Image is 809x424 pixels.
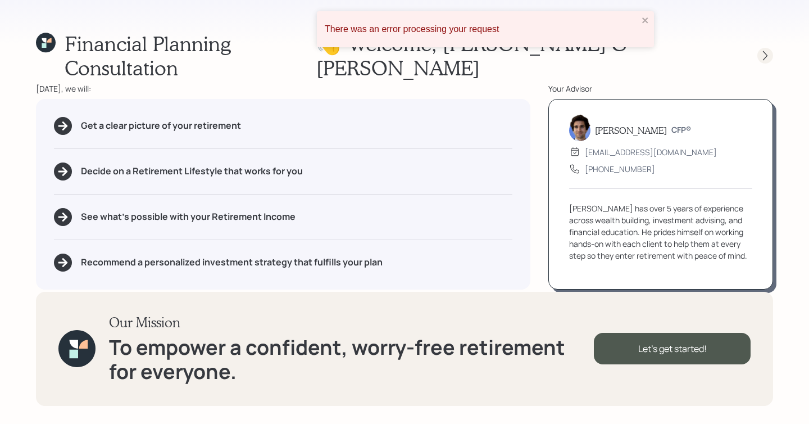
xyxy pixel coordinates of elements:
[595,125,667,136] h5: [PERSON_NAME]
[585,163,655,175] div: [PHONE_NUMBER]
[81,120,241,131] h5: Get a clear picture of your retirement
[36,83,530,94] div: [DATE], we will:
[642,16,649,26] button: close
[548,83,773,94] div: Your Advisor
[65,31,316,80] h1: Financial Planning Consultation
[109,335,594,384] h1: To empower a confident, worry-free retirement for everyone.
[569,202,752,261] div: [PERSON_NAME] has over 5 years of experience across wealth building, investment advising, and fin...
[81,257,383,268] h5: Recommend a personalized investment strategy that fulfills your plan
[671,125,691,135] h6: CFP®
[316,31,737,80] h1: 👋 Welcome , [PERSON_NAME] & [PERSON_NAME]
[594,333,751,364] div: Let's get started!
[109,314,594,331] h3: Our Mission
[585,146,717,158] div: [EMAIL_ADDRESS][DOMAIN_NAME]
[569,114,590,141] img: harrison-schaefer-headshot-2.png
[81,166,303,177] h5: Decide on a Retirement Lifestyle that works for you
[325,24,638,34] div: There was an error processing your request
[81,211,296,222] h5: See what's possible with your Retirement Income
